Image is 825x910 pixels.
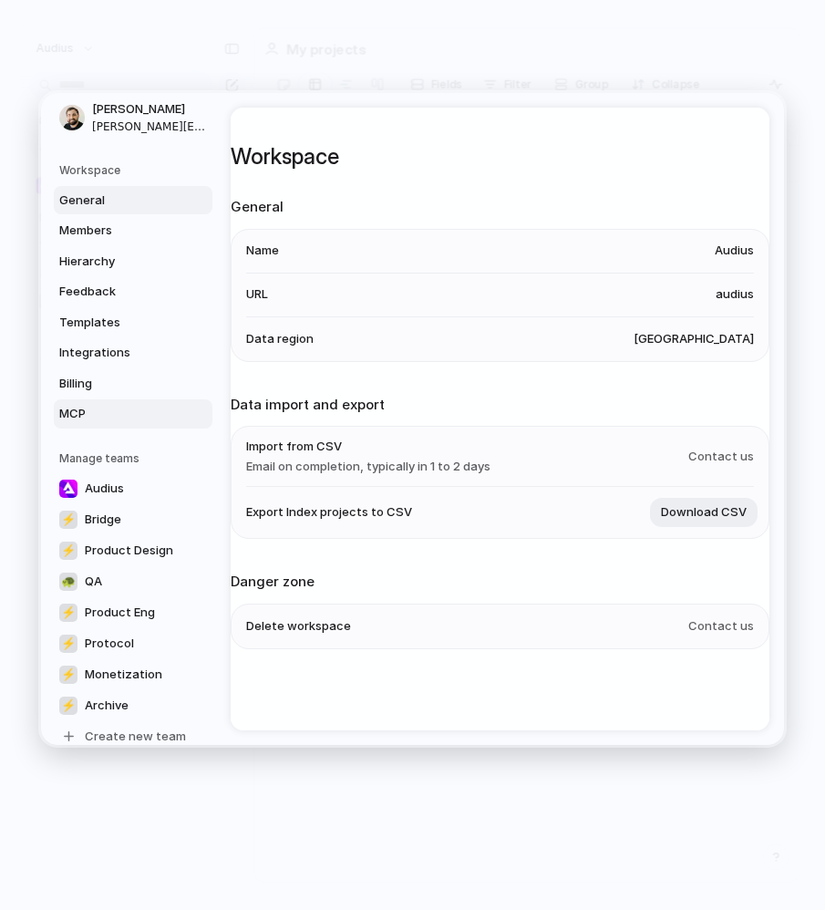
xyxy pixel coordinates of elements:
[716,285,754,304] span: audius
[54,659,212,688] a: ⚡Monetization
[54,721,212,750] a: Create new team
[650,498,758,527] button: Download CSV
[54,690,212,719] a: ⚡Archive
[92,118,209,134] span: [PERSON_NAME][EMAIL_ADDRESS][DOMAIN_NAME]
[54,399,212,429] a: MCP
[54,535,212,564] a: ⚡Product Design
[688,447,754,465] span: Contact us
[246,285,268,304] span: URL
[54,338,212,367] a: Integrations
[85,541,173,559] span: Product Design
[59,313,176,331] span: Templates
[246,438,490,456] span: Import from CSV
[715,242,754,260] span: Audius
[634,329,754,347] span: [GEOGRAPHIC_DATA]
[54,597,212,626] a: ⚡Product Eng
[59,283,176,301] span: Feedback
[59,252,176,270] span: Hierarchy
[54,216,212,245] a: Members
[246,616,351,635] span: Delete workspace
[59,374,176,392] span: Billing
[85,479,124,497] span: Audius
[85,572,102,590] span: QA
[54,566,212,595] a: 🐢QA
[59,191,176,209] span: General
[54,368,212,398] a: Billing
[59,405,176,423] span: MCP
[59,696,77,714] div: ⚡
[231,197,769,218] h2: General
[54,185,212,214] a: General
[231,140,769,173] h1: Workspace
[246,457,490,475] span: Email on completion, typically in 1 to 2 days
[246,503,412,522] span: Export Index projects to CSV
[54,628,212,657] a: ⚡Protocol
[59,161,212,178] h5: Workspace
[92,100,209,119] span: [PERSON_NAME]
[59,634,77,652] div: ⚡
[85,603,155,621] span: Product Eng
[231,572,769,593] h2: Danger zone
[54,246,212,275] a: Hierarchy
[85,510,121,528] span: Bridge
[54,277,212,306] a: Feedback
[59,450,212,466] h5: Manage teams
[54,504,212,533] a: ⚡Bridge
[59,603,77,621] div: ⚡
[59,344,176,362] span: Integrations
[661,503,747,522] span: Download CSV
[85,665,162,683] span: Monetization
[688,616,754,635] span: Contact us
[59,510,77,528] div: ⚡
[85,696,129,714] span: Archive
[59,541,77,559] div: ⚡
[59,222,176,240] span: Members
[54,95,212,140] a: [PERSON_NAME][PERSON_NAME][EMAIL_ADDRESS][DOMAIN_NAME]
[246,242,279,260] span: Name
[246,329,314,347] span: Data region
[85,634,134,652] span: Protocol
[231,394,769,415] h2: Data import and export
[59,665,77,683] div: ⚡
[85,727,186,745] span: Create new team
[54,307,212,336] a: Templates
[54,473,212,502] a: Audius
[59,572,77,590] div: 🐢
